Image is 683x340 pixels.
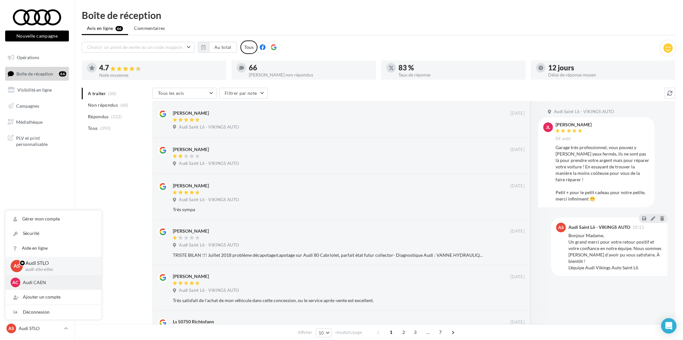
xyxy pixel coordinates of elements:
[554,109,614,115] span: Audi Saint Lô - VIKINGS AUTO
[158,90,184,96] span: Tous les avis
[4,83,70,97] a: Visibilité en ligne
[179,197,239,203] span: Audi Saint Lô - VIKINGS AUTO
[25,259,91,267] p: Audi STLO
[510,111,525,116] span: [DATE]
[335,329,362,336] span: résultats/page
[503,205,525,214] button: Ignorer
[556,144,650,202] div: Garage très professionnel, vous pouvez y [PERSON_NAME] yeux fermés, ils ne sont pas là pour prend...
[16,134,66,148] span: PLV et print personnalisable
[423,327,433,337] span: ...
[173,273,209,280] div: [PERSON_NAME]
[510,274,525,280] span: [DATE]
[398,64,520,71] div: 83 %
[548,64,670,71] div: 12 jours
[179,288,239,293] span: Audi Saint Lô - VIKINGS AUTO
[240,40,257,54] div: Tous
[504,160,525,169] button: Ignorer
[100,126,111,131] span: (390)
[386,327,396,337] span: 1
[82,10,675,20] div: Boîte de réception
[5,290,101,304] div: Ajouter un compte
[249,64,371,71] div: 66
[16,103,39,109] span: Campagnes
[503,296,525,305] button: Ignorer
[120,103,128,108] span: (68)
[4,131,70,150] a: PLV et print personnalisable
[23,279,94,286] p: Audi CAEN
[88,102,118,108] span: Non répondus
[111,114,122,119] span: (322)
[173,318,214,325] div: Ls 50750 Richtofann
[198,42,237,53] button: Au total
[173,183,209,189] div: [PERSON_NAME]
[504,123,525,132] button: Ignorer
[556,136,571,142] span: 09 août
[556,122,592,127] div: [PERSON_NAME]
[398,327,409,337] span: 2
[19,325,61,332] p: Audi STLO
[88,125,98,131] span: Tous
[510,228,525,234] span: [DATE]
[219,88,268,99] button: Filtrer par note
[8,325,14,332] span: AS
[249,73,371,77] div: [PERSON_NAME] non répondus
[173,297,483,304] div: Très satisfait de l'achat de mon véhicule dans cette concession, ou le service après-vente est ex...
[510,147,525,153] span: [DATE]
[558,224,564,231] span: AS
[87,44,182,50] span: Choisir un point de vente ou un code magasin
[173,228,209,234] div: [PERSON_NAME]
[5,305,101,319] div: Déconnexion
[632,225,644,229] span: 10:13
[4,99,70,113] a: Campagnes
[398,73,520,77] div: Taux de réponse
[316,328,332,337] button: 10
[13,279,19,286] span: AC
[59,71,66,76] div: 66
[173,252,483,258] div: TRISTE BILAN !!! Juillet 2018 problème décapotage/capotage sur Audi 80 Cabriolet, parfait état fu...
[5,322,69,335] a: AS Audi STLO
[4,115,70,129] a: Médiathèque
[25,267,91,273] p: audi-stlo-etho
[510,319,525,325] span: [DATE]
[173,146,209,153] div: [PERSON_NAME]
[82,42,194,53] button: Choisir un point de vente ou un code magasin
[209,42,237,53] button: Au total
[568,225,630,229] div: Audi Saint Lô - VIKINGS AUTO
[179,242,239,248] span: Audi Saint Lô - VIKINGS AUTO
[5,226,101,241] a: Sécurité
[319,330,324,336] span: 10
[503,251,525,260] button: Ignorer
[568,232,662,271] div: Bonjour Madame, Un grand merci pour votre retour positif et votre confiance en notre équipe. Nous...
[179,124,239,130] span: Audi Saint Lô - VIKINGS AUTO
[99,64,221,72] div: 4.7
[410,327,420,337] span: 3
[173,110,209,116] div: [PERSON_NAME]
[17,55,39,60] span: Opérations
[5,31,69,41] button: Nouvelle campagne
[298,329,312,336] span: Afficher
[510,183,525,189] span: [DATE]
[153,88,217,99] button: Tous les avis
[435,327,445,337] span: 7
[134,25,165,31] span: Commentaires
[661,318,677,334] div: Open Intercom Messenger
[88,113,109,120] span: Répondus
[4,67,70,81] a: Boîte de réception66
[14,262,20,270] span: AS
[546,124,550,130] span: JL
[5,241,101,255] a: Aide en ligne
[5,212,101,226] a: Gérer mon compte
[173,206,483,213] div: Très sympa
[16,71,53,76] span: Boîte de réception
[548,73,670,77] div: Délai de réponse moyen
[16,119,42,124] span: Médiathèque
[17,87,52,93] span: Visibilité en ligne
[179,161,239,166] span: Audi Saint Lô - VIKINGS AUTO
[4,51,70,64] a: Opérations
[99,73,221,77] div: Note moyenne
